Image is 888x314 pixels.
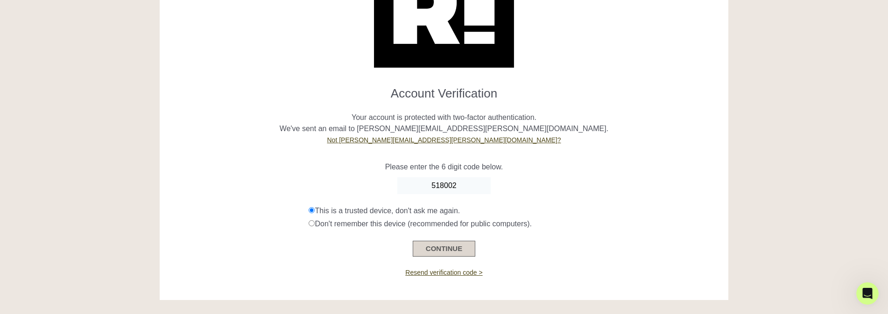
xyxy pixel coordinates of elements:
[856,282,879,305] iframe: Intercom live chat
[327,136,561,144] a: Not [PERSON_NAME][EMAIL_ADDRESS][PERSON_NAME][DOMAIN_NAME]?
[309,218,721,230] div: Don't remember this device (recommended for public computers).
[309,205,721,216] div: This is a trusted device, don't ask me again.
[167,101,721,146] p: Your account is protected with two-factor authentication. We've sent an email to [PERSON_NAME][EM...
[167,79,721,101] h1: Account Verification
[405,269,482,276] a: Resend verification code >
[167,161,721,173] p: Please enter the 6 digit code below.
[413,241,475,257] button: CONTINUE
[397,177,491,194] input: Enter Code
